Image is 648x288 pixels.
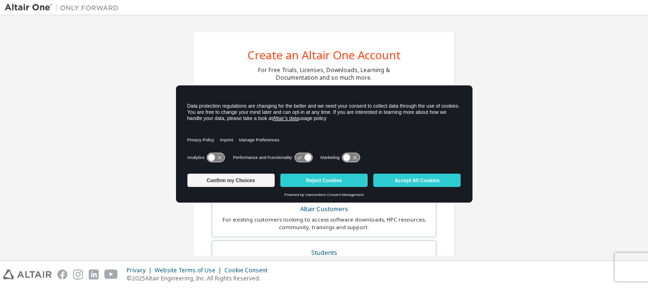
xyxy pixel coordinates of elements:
div: For existing customers looking to access software downloads, HPC resources, community, trainings ... [218,216,430,231]
div: Altair Customers [218,203,430,216]
img: altair_logo.svg [3,269,52,279]
div: Privacy [127,267,155,274]
img: youtube.svg [104,269,118,279]
div: Cookie Consent [224,267,273,274]
div: Website Terms of Use [155,267,224,274]
p: © 2025 Altair Engineering, Inc. All Rights Reserved. [127,274,273,282]
div: Students [218,246,430,260]
img: linkedin.svg [89,269,99,279]
img: instagram.svg [73,269,83,279]
img: facebook.svg [57,269,67,279]
div: Create an Altair One Account [248,49,401,61]
div: For Free Trials, Licenses, Downloads, Learning & Documentation and so much more. [258,66,390,82]
img: Altair One [5,3,123,12]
